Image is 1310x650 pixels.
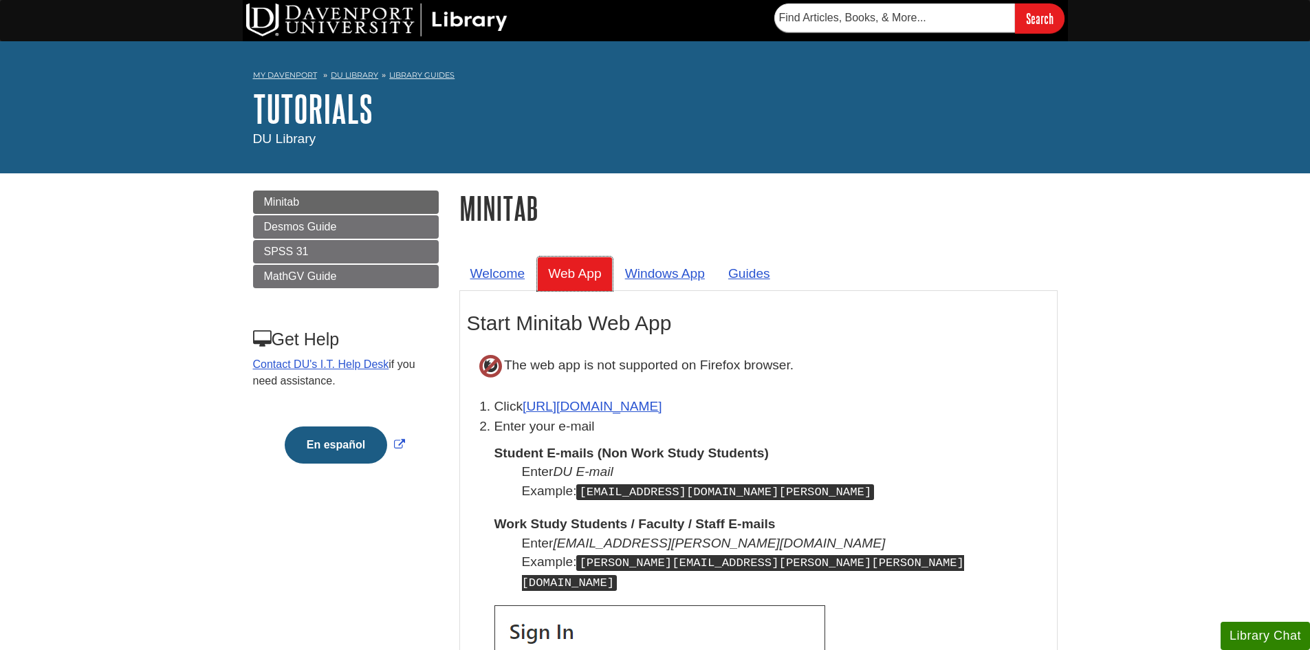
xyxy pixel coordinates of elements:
a: SPSS 31 [253,240,439,263]
a: DU Library [331,70,378,80]
a: Welcome [459,257,536,290]
input: Find Articles, Books, & More... [774,3,1015,32]
a: [URL][DOMAIN_NAME] [523,399,662,413]
a: Library Guides [389,70,455,80]
form: Searches DU Library's articles, books, and more [774,3,1065,33]
dd: Enter Example: [522,534,1050,592]
div: Guide Page Menu [253,191,439,487]
i: DU E-mail [553,464,613,479]
h1: Minitab [459,191,1058,226]
h3: Get Help [253,329,437,349]
a: Tutorials [253,87,373,130]
a: Link opens in new window [281,439,408,451]
input: Search [1015,3,1065,33]
a: My Davenport [253,69,317,81]
span: MathGV Guide [264,270,337,282]
li: Click [494,397,1050,417]
nav: breadcrumb [253,66,1058,88]
h2: Start Minitab Web App [467,312,1050,335]
a: Windows App [614,257,716,290]
p: The web app is not supported on Firefox browser. [467,342,1050,390]
span: Desmos Guide [264,221,337,232]
span: SPSS 31 [264,246,309,257]
kbd: [PERSON_NAME][EMAIL_ADDRESS][PERSON_NAME][PERSON_NAME][DOMAIN_NAME] [522,555,964,591]
button: Library Chat [1221,622,1310,650]
kbd: [EMAIL_ADDRESS][DOMAIN_NAME][PERSON_NAME] [576,484,874,500]
dt: Work Study Students / Faculty / Staff E-mails [494,514,1050,533]
a: Contact DU's I.T. Help Desk [253,358,389,370]
a: Web App [537,257,613,290]
a: Desmos Guide [253,215,439,239]
dt: Student E-mails (Non Work Study Students) [494,444,1050,462]
dd: Enter Example: [522,462,1050,501]
p: if you need assistance. [253,356,437,389]
button: En español [285,426,387,464]
p: Enter your e-mail [494,417,1050,437]
img: DU Library [246,3,507,36]
a: Minitab [253,191,439,214]
a: MathGV Guide [253,265,439,288]
span: DU Library [253,131,316,146]
span: Minitab [264,196,300,208]
i: [EMAIL_ADDRESS][PERSON_NAME][DOMAIN_NAME] [553,536,885,550]
a: Guides [717,257,781,290]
